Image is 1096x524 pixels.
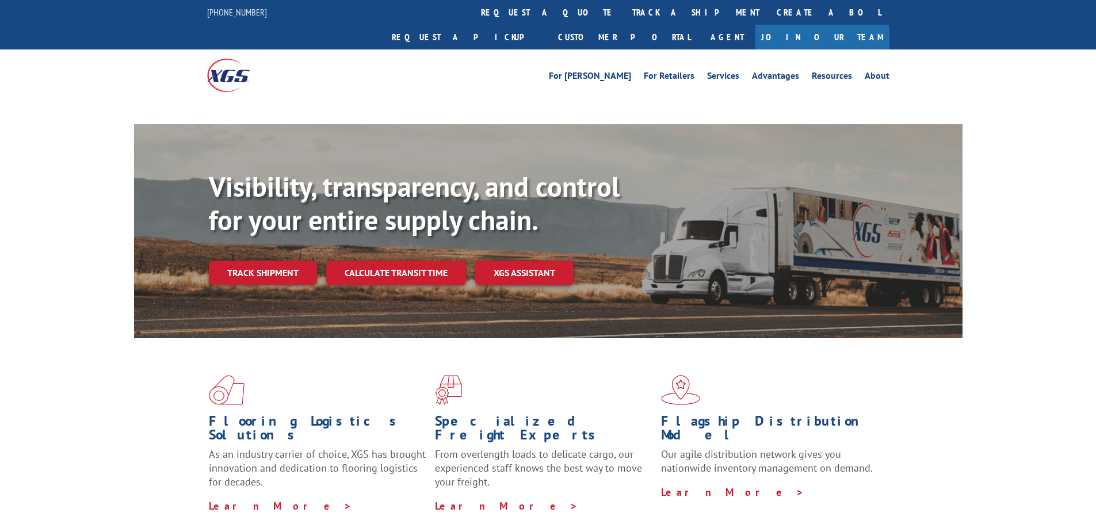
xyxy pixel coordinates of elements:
[326,261,466,285] a: Calculate transit time
[661,447,873,475] span: Our agile distribution network gives you nationwide inventory management on demand.
[435,447,652,499] p: From overlength loads to delicate cargo, our experienced staff knows the best way to move your fr...
[661,414,879,447] h1: Flagship Distribution Model
[383,25,549,49] a: Request a pickup
[752,71,799,84] a: Advantages
[661,485,804,499] a: Learn More >
[755,25,889,49] a: Join Our Team
[435,414,652,447] h1: Specialized Freight Experts
[209,414,426,447] h1: Flooring Logistics Solutions
[549,25,699,49] a: Customer Portal
[209,499,352,512] a: Learn More >
[435,499,578,512] a: Learn More >
[209,447,426,488] span: As an industry carrier of choice, XGS has brought innovation and dedication to flooring logistics...
[699,25,755,49] a: Agent
[207,6,267,18] a: [PHONE_NUMBER]
[707,71,739,84] a: Services
[644,71,694,84] a: For Retailers
[812,71,852,84] a: Resources
[435,375,462,405] img: xgs-icon-focused-on-flooring-red
[475,261,574,285] a: XGS ASSISTANT
[209,375,245,405] img: xgs-icon-total-supply-chain-intelligence-red
[549,71,631,84] a: For [PERSON_NAME]
[865,71,889,84] a: About
[209,261,317,285] a: Track shipment
[661,375,701,405] img: xgs-icon-flagship-distribution-model-red
[209,169,620,238] b: Visibility, transparency, and control for your entire supply chain.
